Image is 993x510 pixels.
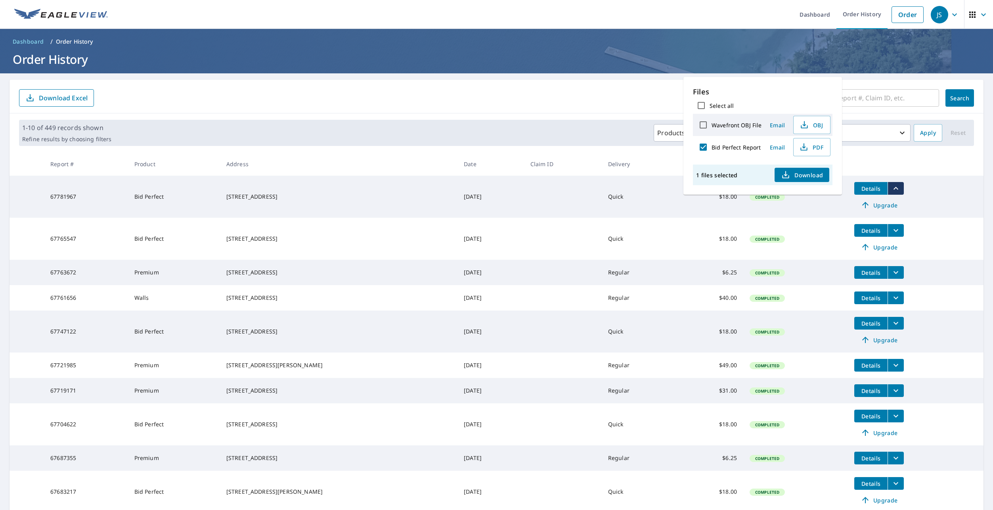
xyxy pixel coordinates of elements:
[888,182,904,195] button: filesDropdownBtn-67781967
[854,334,904,346] a: Upgrade
[128,445,220,471] td: Premium
[677,152,743,176] th: Cost
[859,362,883,369] span: Details
[10,35,47,48] a: Dashboard
[888,291,904,304] button: filesDropdownBtn-67761656
[931,6,948,23] div: JS
[859,227,883,234] span: Details
[677,285,743,311] td: $40.00
[854,384,888,397] button: detailsBtn-67719171
[693,86,832,97] p: Files
[854,494,904,506] a: Upgrade
[952,94,968,102] span: Search
[22,136,111,143] p: Refine results by choosing filters
[13,38,44,46] span: Dashboard
[750,456,784,461] span: Completed
[44,176,128,218] td: 67781967
[677,176,743,218] td: $18.00
[602,152,677,176] th: Delivery
[457,176,524,218] td: [DATE]
[602,218,677,260] td: Quick
[854,199,904,211] a: Upgrade
[888,410,904,422] button: filesDropdownBtn-67704622
[457,285,524,311] td: [DATE]
[750,270,784,276] span: Completed
[768,144,787,151] span: Email
[128,260,220,285] td: Premium
[696,171,737,179] p: 1 files selected
[854,291,888,304] button: detailsBtn-67761656
[654,124,700,142] button: Products
[50,37,53,46] li: /
[892,6,924,23] a: Order
[793,116,830,134] button: OBJ
[888,359,904,372] button: filesDropdownBtn-67721985
[859,269,883,276] span: Details
[44,445,128,471] td: 67687355
[128,152,220,176] th: Product
[859,200,899,210] span: Upgrade
[712,144,761,151] label: Bid Perfect Report
[226,328,451,336] div: [STREET_ADDRESS]
[859,412,883,420] span: Details
[750,363,784,368] span: Completed
[226,387,451,395] div: [STREET_ADDRESS]
[775,168,829,182] button: Download
[602,285,677,311] td: Regular
[854,182,888,195] button: detailsBtn-67781967
[677,218,743,260] td: $18.00
[22,123,111,132] p: 1-10 of 449 records shown
[10,35,983,48] nav: breadcrumb
[10,51,983,67] h1: Order History
[677,311,743,353] td: $18.00
[44,353,128,378] td: 67721985
[859,387,883,395] span: Details
[524,152,602,176] th: Claim ID
[710,102,734,109] label: Select all
[859,428,899,437] span: Upgrade
[128,218,220,260] td: Bid Perfect
[914,124,942,142] button: Apply
[677,445,743,471] td: $6.25
[945,89,974,107] button: Search
[750,295,784,301] span: Completed
[854,426,904,439] a: Upgrade
[128,285,220,311] td: Walls
[854,452,888,464] button: detailsBtn-67687355
[859,294,883,302] span: Details
[226,268,451,276] div: [STREET_ADDRESS]
[457,445,524,471] td: [DATE]
[859,454,883,462] span: Details
[888,266,904,279] button: filesDropdownBtn-67763672
[602,311,677,353] td: Quick
[920,128,936,138] span: Apply
[226,294,451,302] div: [STREET_ADDRESS]
[128,378,220,403] td: Premium
[220,152,457,176] th: Address
[677,353,743,378] td: $49.00
[457,152,524,176] th: Date
[854,317,888,330] button: detailsBtn-67747122
[226,454,451,462] div: [STREET_ADDRESS]
[44,218,128,260] td: 67765547
[128,311,220,353] td: Bid Perfect
[888,477,904,490] button: filesDropdownBtn-67683217
[750,489,784,495] span: Completed
[768,121,787,129] span: Email
[859,495,899,505] span: Upgrade
[807,87,939,109] input: Address, Report #, Claim ID, etc.
[888,384,904,397] button: filesDropdownBtn-67719171
[226,193,451,201] div: [STREET_ADDRESS]
[128,403,220,445] td: Bid Perfect
[854,359,888,372] button: detailsBtn-67721985
[859,480,883,487] span: Details
[677,378,743,403] td: $31.00
[677,260,743,285] td: $6.25
[888,452,904,464] button: filesDropdownBtn-67687355
[457,311,524,353] td: [DATE]
[854,224,888,237] button: detailsBtn-67765547
[44,260,128,285] td: 67763672
[793,138,830,156] button: PDF
[226,420,451,428] div: [STREET_ADDRESS]
[44,378,128,403] td: 67719171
